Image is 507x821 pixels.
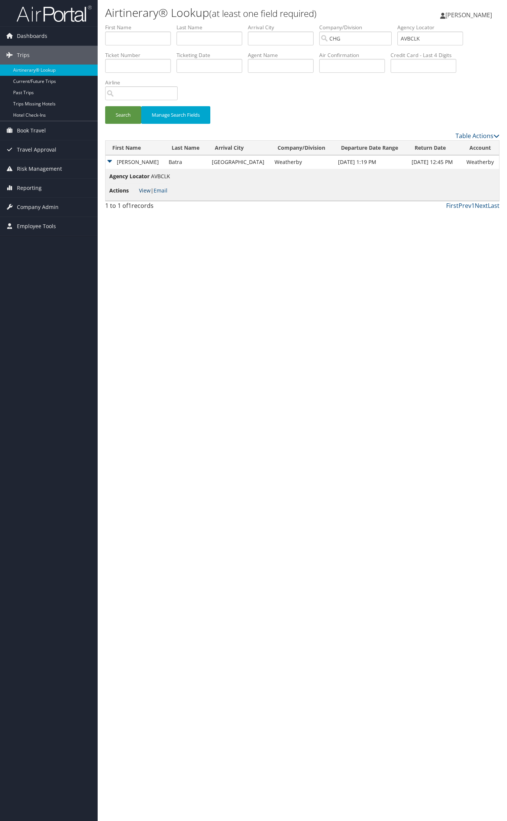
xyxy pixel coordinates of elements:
[17,159,62,178] span: Risk Management
[128,201,131,210] span: 1
[408,141,463,155] th: Return Date: activate to sort column ascending
[165,141,208,155] th: Last Name: activate to sort column ascending
[105,79,183,86] label: Airline
[105,24,177,31] label: First Name
[397,24,469,31] label: Agency Locator
[271,155,335,169] td: Weatherby
[177,24,248,31] label: Last Name
[446,201,459,210] a: First
[471,201,475,210] a: 1
[463,155,499,169] td: Weatherby
[319,24,397,31] label: Company/Division
[105,5,368,21] h1: Airtinerary® Lookup
[319,51,391,59] label: Air Confirmation
[463,141,499,155] th: Account: activate to sort column ascending
[459,201,471,210] a: Prev
[17,217,56,236] span: Employee Tools
[209,7,317,20] small: (at least one field required)
[475,201,488,210] a: Next
[151,173,170,180] span: AVBCLK
[440,4,499,26] a: [PERSON_NAME]
[17,5,92,23] img: airportal-logo.png
[17,198,59,217] span: Company Admin
[334,141,408,155] th: Departure Date Range: activate to sort column ascending
[456,132,499,140] a: Table Actions
[17,46,30,65] span: Trips
[109,186,137,195] span: Actions
[248,24,319,31] label: Arrival City
[106,155,165,169] td: [PERSON_NAME]
[248,51,319,59] label: Agent Name
[139,187,151,194] a: View
[105,106,141,124] button: Search
[208,141,271,155] th: Arrival City: activate to sort column ascending
[17,27,47,45] span: Dashboards
[141,106,210,124] button: Manage Search Fields
[271,141,335,155] th: Company/Division
[109,172,149,180] span: Agency Locator
[105,51,177,59] label: Ticket Number
[105,201,195,214] div: 1 to 1 of records
[165,155,208,169] td: Batra
[154,187,167,194] a: Email
[488,201,499,210] a: Last
[17,121,46,140] span: Book Travel
[17,179,42,197] span: Reporting
[334,155,408,169] td: [DATE] 1:19 PM
[408,155,463,169] td: [DATE] 12:45 PM
[17,140,56,159] span: Travel Approval
[139,187,167,194] span: |
[177,51,248,59] label: Ticketing Date
[208,155,271,169] td: [GEOGRAPHIC_DATA]
[106,141,165,155] th: First Name: activate to sort column descending
[391,51,462,59] label: Credit Card - Last 4 Digits
[445,11,492,19] span: [PERSON_NAME]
